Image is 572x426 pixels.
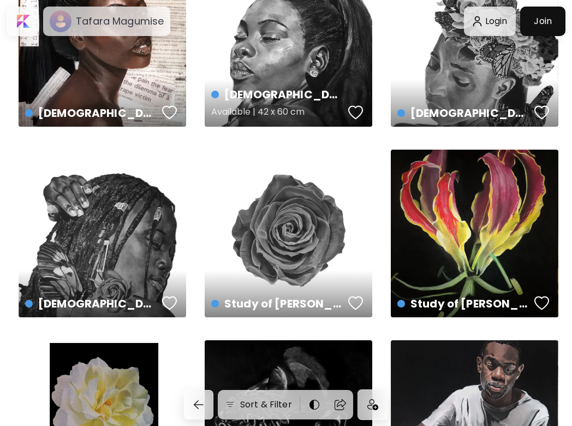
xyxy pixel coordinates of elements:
[76,15,164,28] h6: Tafara Magumise
[520,7,565,36] a: Join
[19,150,186,317] a: [DEMOGRAPHIC_DATA] Bless The Black Girl Ifavoriteshttps://cdn.kaleido.art/CDN/Artwork/8847/Primar...
[532,102,552,123] button: favorites
[159,102,180,123] button: favorites
[159,292,180,314] button: favorites
[184,390,218,419] a: back
[211,86,344,103] h4: [DEMOGRAPHIC_DATA] Bless The Black Girl II
[192,398,205,411] img: back
[345,102,366,123] button: favorites
[184,390,213,419] button: back
[367,399,378,410] img: icon
[532,292,552,314] button: favorites
[25,295,158,312] h4: [DEMOGRAPHIC_DATA] Bless The Black Girl I
[397,105,531,121] h4: [DEMOGRAPHIC_DATA] Bless The Black Girl III
[205,150,372,317] a: Study of [PERSON_NAME]favoriteshttps://cdn.kaleido.art/CDN/Artwork/8846/Primary/medium.webp?updat...
[397,295,531,312] h4: Study of [PERSON_NAME]
[211,295,344,312] h4: Study of [PERSON_NAME]
[211,103,344,125] h5: Available | 42 x 60 cm
[25,105,158,121] h4: [DEMOGRAPHIC_DATA] Bless The Black Girl IV
[345,292,366,314] button: favorites
[240,398,292,411] h6: Sort & Filter
[391,150,558,317] a: Study of [PERSON_NAME]favoriteshttps://cdn.kaleido.art/CDN/Artwork/8845/Primary/medium.webp?updat...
